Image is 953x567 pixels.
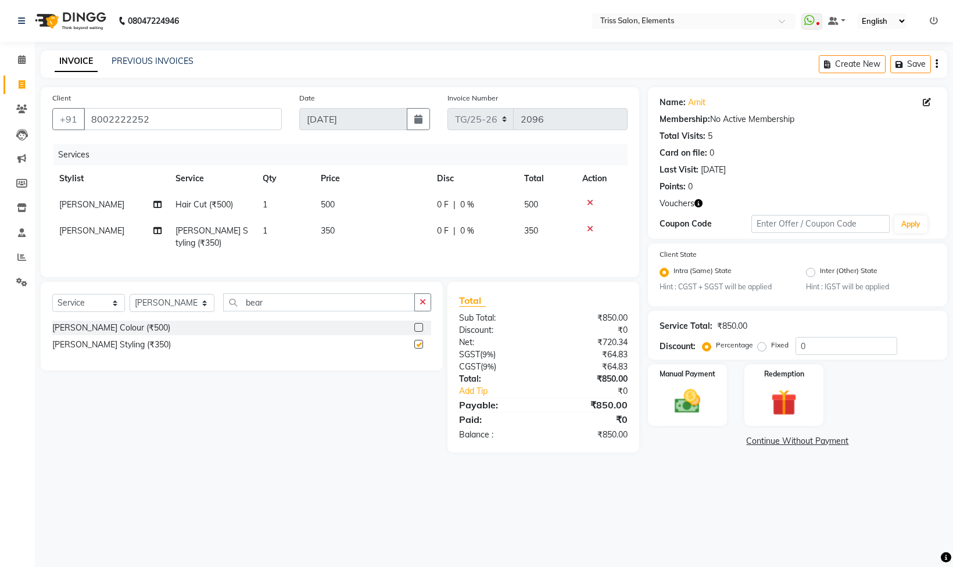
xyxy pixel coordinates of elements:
[890,55,931,73] button: Save
[321,199,335,210] span: 500
[660,369,715,379] label: Manual Payment
[450,429,543,441] div: Balance :
[450,336,543,349] div: Net:
[459,295,486,307] span: Total
[450,361,543,373] div: ( )
[819,55,886,73] button: Create New
[660,164,698,176] div: Last Visit:
[543,398,636,412] div: ₹850.00
[575,166,628,192] th: Action
[524,225,538,236] span: 350
[321,225,335,236] span: 350
[460,225,474,237] span: 0 %
[175,199,233,210] span: Hair Cut (₹500)
[450,398,543,412] div: Payable:
[763,386,805,418] img: _gift.svg
[660,320,712,332] div: Service Total:
[52,93,71,103] label: Client
[314,166,430,192] th: Price
[53,144,636,166] div: Services
[667,386,708,416] img: _cash.svg
[450,324,543,336] div: Discount:
[517,166,575,192] th: Total
[543,324,636,336] div: ₹0
[894,216,927,233] button: Apply
[453,225,456,237] span: |
[223,293,415,311] input: Search or Scan
[806,282,935,292] small: Hint : IGST will be applied
[673,265,732,279] label: Intra (Same) State
[543,349,636,361] div: ₹64.83
[688,96,705,109] a: Amit
[482,350,493,359] span: 9%
[660,181,686,193] div: Points:
[688,181,693,193] div: 0
[460,199,474,211] span: 0 %
[820,265,877,279] label: Inter (Other) State
[453,199,456,211] span: |
[263,199,267,210] span: 1
[708,130,712,142] div: 5
[660,282,789,292] small: Hint : CGST + SGST will be applied
[30,5,109,37] img: logo
[84,108,282,130] input: Search by Name/Mobile/Email/Code
[437,199,449,211] span: 0 F
[437,225,449,237] span: 0 F
[660,218,751,230] div: Coupon Code
[263,225,267,236] span: 1
[459,349,480,360] span: SGST
[559,385,636,397] div: ₹0
[450,412,543,426] div: Paid:
[299,93,315,103] label: Date
[660,340,696,353] div: Discount:
[751,215,889,233] input: Enter Offer / Coupon Code
[543,373,636,385] div: ₹850.00
[430,166,517,192] th: Disc
[169,166,256,192] th: Service
[771,340,789,350] label: Fixed
[701,164,726,176] div: [DATE]
[660,147,707,159] div: Card on file:
[543,312,636,324] div: ₹850.00
[650,435,945,447] a: Continue Without Payment
[459,361,481,372] span: CGST
[716,340,753,350] label: Percentage
[128,5,179,37] b: 08047224946
[59,225,124,236] span: [PERSON_NAME]
[764,369,804,379] label: Redemption
[450,349,543,361] div: ( )
[660,113,710,125] div: Membership:
[717,320,747,332] div: ₹850.00
[55,51,98,72] a: INVOICE
[450,373,543,385] div: Total:
[660,113,936,125] div: No Active Membership
[543,336,636,349] div: ₹720.34
[660,249,697,260] label: Client State
[660,130,705,142] div: Total Visits:
[52,339,171,351] div: [PERSON_NAME] Styling (₹350)
[112,56,194,66] a: PREVIOUS INVOICES
[483,362,494,371] span: 9%
[447,93,498,103] label: Invoice Number
[543,412,636,426] div: ₹0
[52,108,85,130] button: +91
[175,225,248,248] span: [PERSON_NAME] Styling (₹350)
[450,385,559,397] a: Add Tip
[59,199,124,210] span: [PERSON_NAME]
[543,429,636,441] div: ₹850.00
[450,312,543,324] div: Sub Total:
[660,198,694,210] span: Vouchers
[52,322,170,334] div: [PERSON_NAME] Colour (₹500)
[710,147,714,159] div: 0
[256,166,314,192] th: Qty
[660,96,686,109] div: Name:
[52,166,169,192] th: Stylist
[543,361,636,373] div: ₹64.83
[524,199,538,210] span: 500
